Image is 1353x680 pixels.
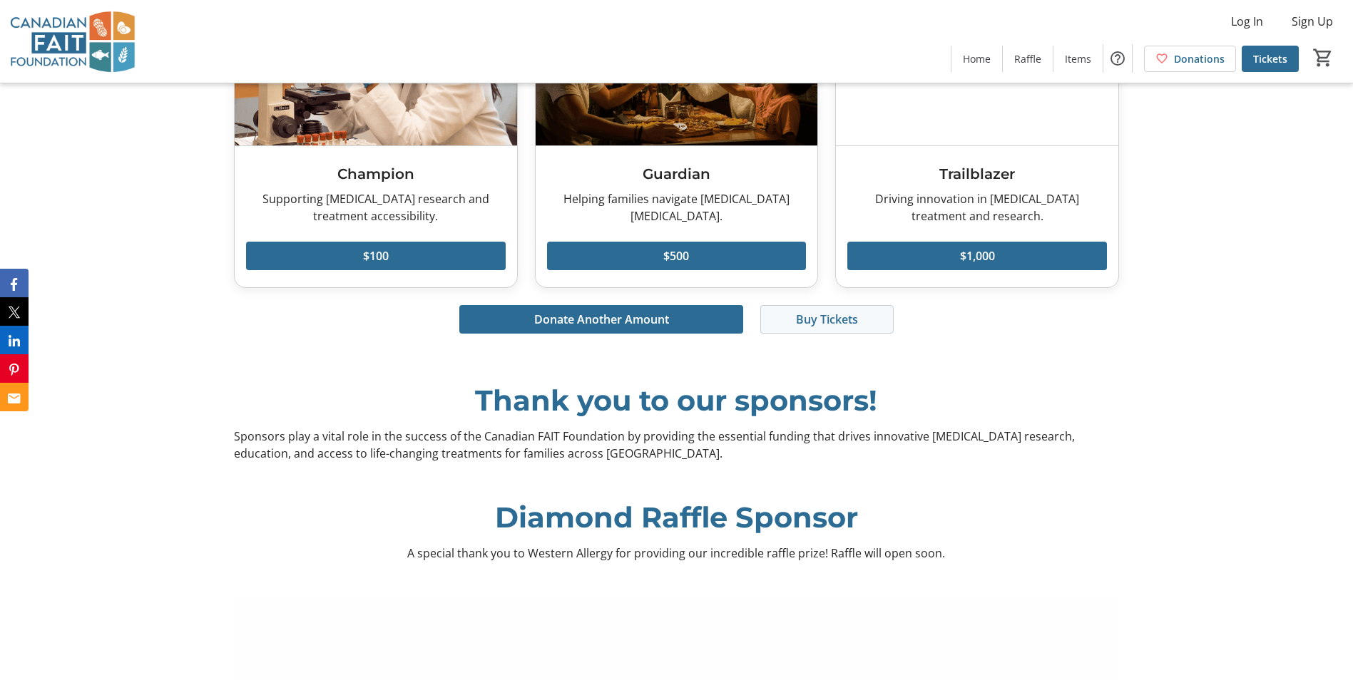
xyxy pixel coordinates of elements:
h3: Trailblazer [847,163,1107,185]
button: Help [1103,44,1132,73]
span: Items [1065,51,1091,66]
button: Cart [1310,45,1336,71]
span: $1,000 [960,247,995,264]
p: Thank you to our sponsors! [234,379,1119,422]
span: Buy Tickets [796,311,858,328]
h3: Champion [246,163,506,185]
a: Tickets [1242,46,1299,72]
img: Canadian FAIT Foundation's Logo [9,6,136,77]
span: $100 [363,247,389,264]
a: Items [1053,46,1103,72]
span: Tickets [1253,51,1287,66]
p: A special thank you to Western Allergy for providing our incredible raffle prize! Raffle will ope... [234,545,1119,562]
span: Donate Another Amount [534,311,669,328]
a: Donations [1144,46,1236,72]
a: Home [951,46,1002,72]
span: Donations [1174,51,1225,66]
button: Log In [1220,10,1275,33]
div: Helping families navigate [MEDICAL_DATA] [MEDICAL_DATA]. [547,190,807,225]
button: Donate Another Amount [459,305,743,334]
button: Buy Tickets [760,305,894,334]
span: Home [963,51,991,66]
span: Log In [1231,13,1263,30]
button: $1,000 [847,242,1107,270]
button: $100 [246,242,506,270]
span: Sign Up [1292,13,1333,30]
button: Sign Up [1280,10,1344,33]
span: Raffle [1014,51,1041,66]
a: Raffle [1003,46,1053,72]
div: Supporting [MEDICAL_DATA] research and treatment accessibility. [246,190,506,225]
p: Diamond Raffle Sponsor [234,496,1119,539]
h3: Guardian [547,163,807,185]
span: $500 [663,247,689,264]
button: $500 [547,242,807,270]
p: Sponsors play a vital role in the success of the Canadian FAIT Foundation by providing the essent... [234,428,1119,462]
div: Driving innovation in [MEDICAL_DATA] treatment and research. [847,190,1107,225]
